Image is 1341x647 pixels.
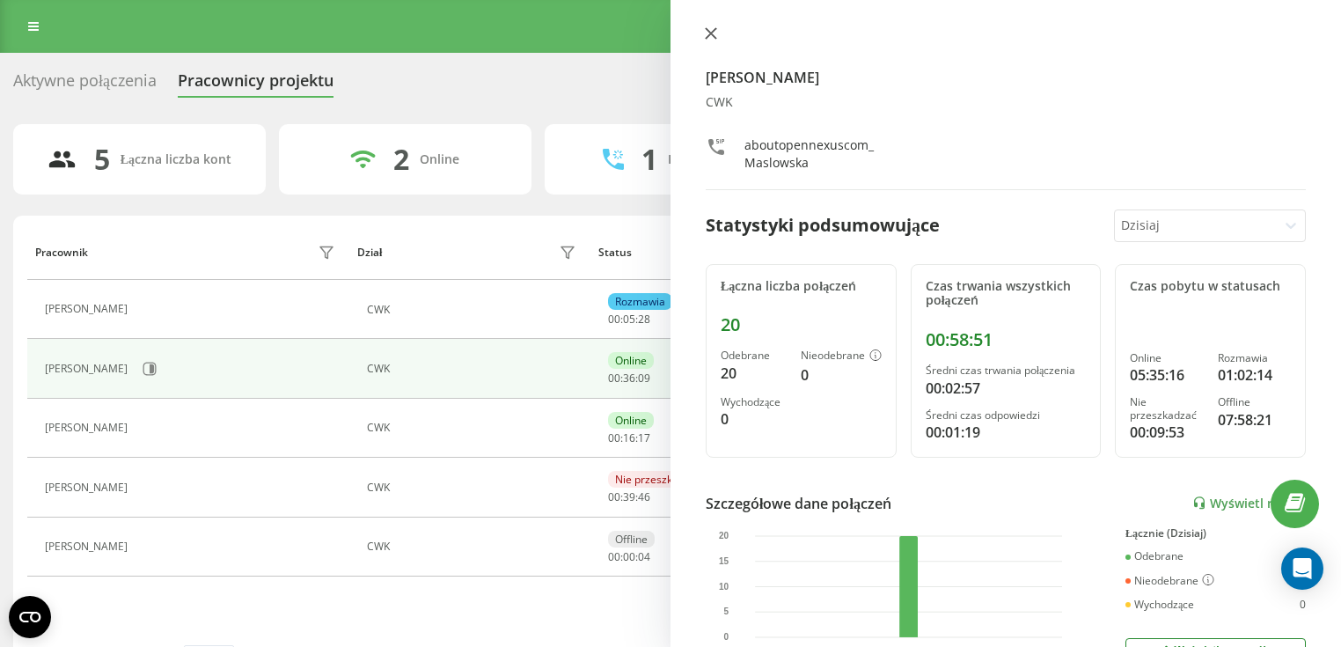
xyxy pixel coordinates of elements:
div: 0 [801,364,882,386]
h4: [PERSON_NAME] [706,67,1306,88]
div: [PERSON_NAME] [45,422,132,434]
text: 10 [719,582,729,592]
div: 0 [721,408,787,430]
span: 09 [638,371,650,386]
div: Nieodebrane [801,349,882,364]
div: Odebrane [1125,550,1183,562]
div: CWK [706,95,1306,110]
div: CWK [367,422,581,434]
text: 0 [724,632,729,642]
div: Średni czas odpowiedzi [926,409,1087,422]
div: : : [608,313,650,326]
div: 07:58:21 [1218,409,1291,430]
div: Czas pobytu w statusach [1130,279,1291,294]
span: 00 [608,430,620,445]
div: : : [608,372,650,385]
text: 20 [719,531,729,540]
div: Offline [608,531,655,548]
span: 17 [638,430,650,445]
div: 2 [393,143,409,176]
span: 28 [638,312,650,327]
div: [PERSON_NAME] [45,540,132,553]
div: CWK [367,540,581,553]
span: 00 [608,312,620,327]
div: 1 [641,143,657,176]
div: [PERSON_NAME] [45,303,132,315]
div: CWK [367,363,581,375]
div: CWK [367,482,581,494]
div: : : [608,432,650,445]
div: Statystyki podsumowujące [706,212,940,239]
div: 20 [721,314,882,335]
div: 00:01:19 [926,422,1087,443]
span: 16 [623,430,635,445]
div: 5 [94,143,110,176]
div: Nieodebrane [1125,574,1214,588]
div: Czas trwania wszystkich połączeń [926,279,1087,309]
div: Online [608,352,654,369]
span: 36 [623,371,635,386]
div: 20 [721,363,787,384]
div: Pracownicy projektu [178,71,333,99]
div: : : [608,491,650,504]
div: Łączna liczba połączeń [721,279,882,294]
div: Nie przeszkadzać [608,471,708,488]
div: CWK [367,304,581,316]
div: Wychodzące [721,396,787,408]
div: Pracownik [35,246,88,259]
div: Aktywne połączenia [13,71,157,99]
span: 04 [638,549,650,564]
div: : : [608,551,650,563]
div: Dział [357,246,382,259]
span: 00 [623,549,635,564]
div: Średni czas trwania połączenia [926,364,1087,377]
div: Rozmawia [608,293,672,310]
div: Online [1130,352,1203,364]
span: 46 [638,489,650,504]
div: Status [598,246,632,259]
div: Rozmawiają [668,152,738,167]
div: Łącznie (Dzisiaj) [1125,527,1306,540]
div: Rozmawia [1218,352,1291,364]
div: [PERSON_NAME] [45,482,132,494]
div: 00:09:53 [1130,422,1203,443]
span: 00 [608,489,620,504]
text: 15 [719,556,729,566]
div: 01:02:14 [1218,364,1291,386]
a: Wyświetl raport [1192,496,1306,511]
div: Łączna liczba kont [121,152,231,167]
div: aboutopennexuscom_Maslowska [744,136,883,172]
div: 0 [1300,599,1306,611]
div: 00:58:51 [926,329,1087,350]
button: Open CMP widget [9,596,51,638]
div: Online [608,412,654,429]
div: Nie przeszkadzać [1130,396,1203,422]
span: 00 [608,549,620,564]
div: Open Intercom Messenger [1281,548,1323,590]
div: 00:02:57 [926,378,1087,399]
div: 05:35:16 [1130,364,1203,386]
div: Szczegółowe dane połączeń [706,493,891,514]
div: Offline [1218,396,1291,408]
div: Wychodzące [1125,599,1194,611]
div: Odebrane [721,349,787,362]
text: 5 [724,607,729,616]
div: Online [420,152,459,167]
div: [PERSON_NAME] [45,363,132,375]
span: 00 [608,371,620,386]
span: 39 [623,489,635,504]
span: 05 [623,312,635,327]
